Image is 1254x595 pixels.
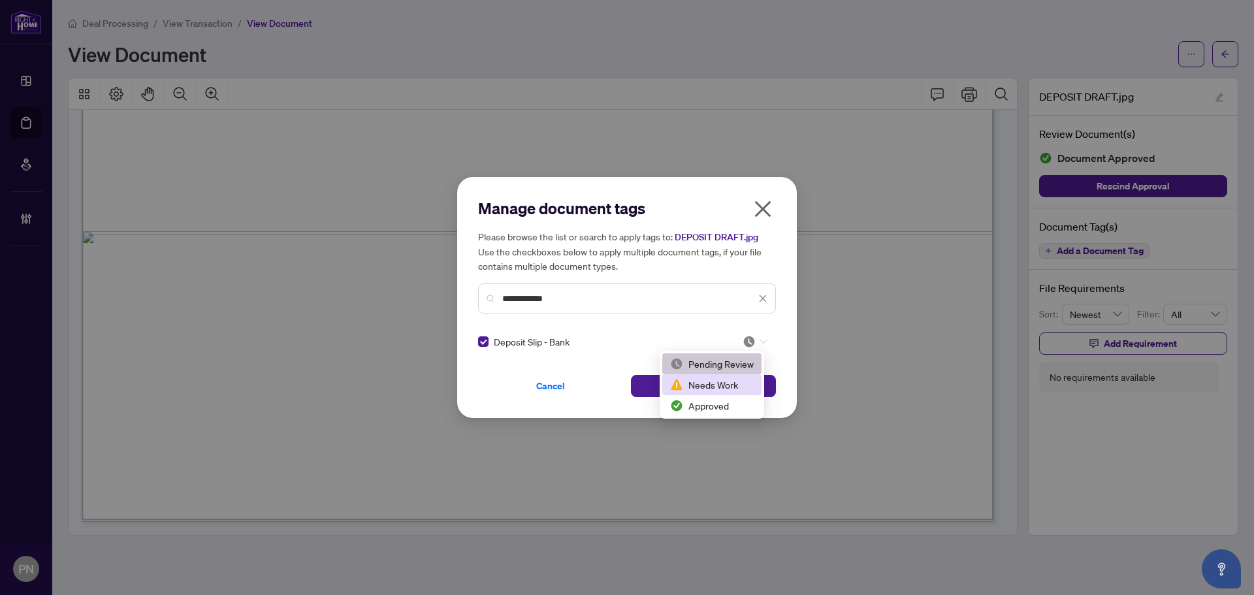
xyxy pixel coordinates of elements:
span: close [758,294,767,303]
button: Cancel [478,375,623,397]
div: Pending Review [662,353,762,374]
span: close [752,199,773,219]
div: Needs Work [662,374,762,395]
div: Approved [670,398,754,413]
button: Save [631,375,776,397]
span: Pending Review [743,335,767,348]
img: status [670,357,683,370]
h2: Manage document tags [478,198,776,219]
div: Pending Review [670,357,754,371]
span: Cancel [536,376,565,396]
button: Open asap [1202,549,1241,588]
span: Deposit Slip - Bank [494,334,570,349]
h5: Please browse the list or search to apply tags to: Use the checkboxes below to apply multiple doc... [478,229,776,273]
span: DEPOSIT DRAFT.jpg [675,231,758,243]
img: status [670,378,683,391]
div: Needs Work [670,378,754,392]
img: status [670,399,683,412]
div: Approved [662,395,762,416]
img: status [743,335,756,348]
